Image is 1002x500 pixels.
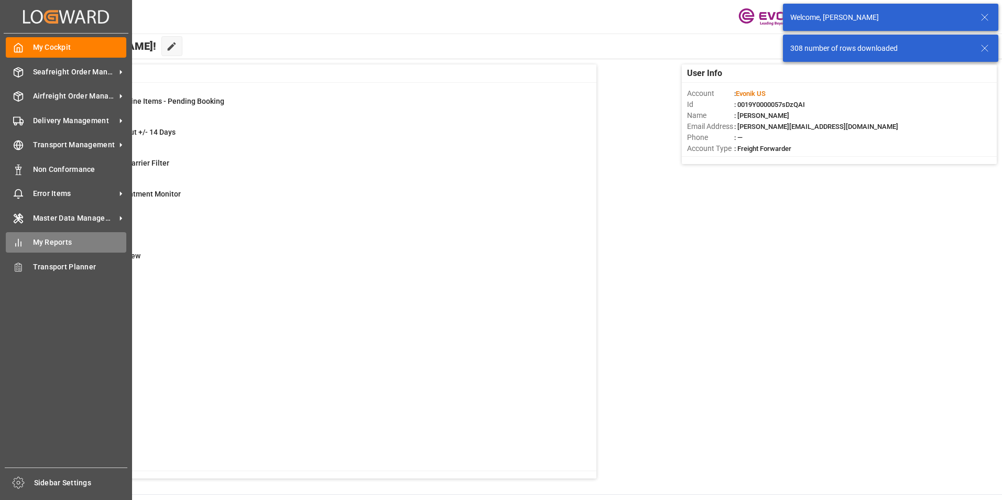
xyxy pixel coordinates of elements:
[54,189,583,211] a: 258Drayage Appointment MonitorShipment
[687,143,734,154] span: Account Type
[80,97,224,105] span: Draffens New Line Items - Pending Booking
[734,112,789,119] span: : [PERSON_NAME]
[54,220,583,242] a: 9307Drayage FilterShipment
[33,67,116,78] span: Seafreight Order Management
[33,139,116,150] span: Transport Management
[790,12,971,23] div: Welcome, [PERSON_NAME]
[43,36,156,56] span: Hello [PERSON_NAME]!
[734,123,898,131] span: : [PERSON_NAME][EMAIL_ADDRESS][DOMAIN_NAME]
[33,42,127,53] span: My Cockpit
[54,96,583,118] a: 0Draffens New Line Items - Pending BookingLine Item
[6,37,126,58] a: My Cockpit
[33,262,127,273] span: Transport Planner
[736,90,766,97] span: Evonik US
[34,477,128,488] span: Sidebar Settings
[6,232,126,253] a: My Reports
[790,43,971,54] div: 308 number of rows downloaded
[687,67,722,80] span: User Info
[33,115,116,126] span: Delivery Management
[33,213,116,224] span: Master Data Management
[687,121,734,132] span: Email Address
[33,188,116,199] span: Error Items
[687,99,734,110] span: Id
[734,145,791,153] span: : Freight Forwarder
[687,132,734,143] span: Phone
[734,134,743,142] span: : —
[33,237,127,248] span: My Reports
[738,8,807,26] img: Evonik-brand-mark-Deep-Purple-RGB.jpeg_1700498283.jpeg
[54,127,583,149] a: 290Evonik Cargo Cut +/- 14 DaysShipment
[33,164,127,175] span: Non Conformance
[6,159,126,179] a: Non Conformance
[687,88,734,99] span: Account
[687,110,734,121] span: Name
[6,256,126,277] a: Transport Planner
[54,158,583,180] a: 3854CIP Low Cost Carrier FilterShipment
[734,101,805,108] span: : 0019Y0000057sDzQAI
[734,90,766,97] span: :
[54,251,583,273] a: 15Drayage OverviewTransport Unit
[33,91,116,102] span: Airfreight Order Management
